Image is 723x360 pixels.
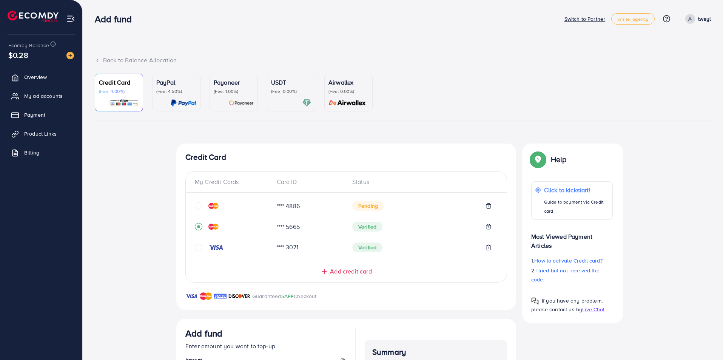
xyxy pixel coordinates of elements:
p: Credit Card [99,78,139,87]
img: credit [208,244,224,250]
img: card [171,99,196,107]
a: Product Links [6,126,77,141]
span: I tried but not received the code. [531,267,600,283]
p: Click to kickstart! [544,185,609,195]
p: Guide to payment via Credit card [544,198,609,216]
p: Airwallex [328,78,368,87]
p: (Fee: 0.00%) [328,88,368,94]
img: card [302,99,311,107]
img: card [229,99,254,107]
span: Ecomdy Balance [8,42,49,49]
svg: circle [195,244,202,251]
p: (Fee: 4.50%) [156,88,196,94]
p: 1. [531,256,613,265]
img: Popup guide [531,297,539,305]
div: My Credit Cards [195,178,271,186]
p: Most Viewed Payment Articles [531,226,613,250]
p: (Fee: 1.00%) [214,88,254,94]
a: Billing [6,145,77,160]
p: 2. [531,266,613,284]
span: Product Links [24,130,57,138]
img: brand [228,292,250,301]
img: credit [208,224,219,230]
p: USDT [271,78,311,87]
img: card [109,99,139,107]
img: brand [185,292,198,301]
p: PayPal [156,78,196,87]
img: Popup guide [531,153,545,166]
span: Billing [24,149,39,156]
span: white_agency [618,17,648,22]
img: menu [66,14,75,23]
p: (Fee: 0.00%) [271,88,311,94]
img: credit [208,203,219,209]
span: Pending [352,201,384,211]
span: Add credit card [330,267,372,276]
span: Overview [24,73,47,81]
h3: Add fund [185,328,222,339]
p: Switch to Partner [564,14,606,23]
a: twsyl [682,14,711,24]
a: Overview [6,70,77,85]
div: Card ID [271,178,347,186]
p: (Fee: 4.00%) [99,88,139,94]
span: How to activate Credit card? [534,257,602,264]
span: $0.28 [8,49,28,60]
span: Verified [352,243,382,252]
p: Enter amount you want to top-up [185,341,346,351]
img: image [66,52,74,59]
img: brand [200,292,212,301]
svg: record circle [195,223,202,230]
span: My ad accounts [24,92,63,100]
span: SAFE [281,292,294,300]
img: brand [214,292,227,301]
h4: Credit Card [185,153,507,162]
p: Guaranteed Checkout [252,292,317,301]
span: Live Chat [582,306,604,313]
img: card [326,99,368,107]
a: Payment [6,107,77,122]
iframe: Chat [691,326,717,354]
span: Verified [352,222,382,232]
p: Payoneer [214,78,254,87]
a: My ad accounts [6,88,77,104]
p: Help [551,155,567,164]
span: Payment [24,111,45,119]
div: Status [346,178,498,186]
a: white_agency [611,13,655,25]
h4: Summary [372,348,499,357]
div: Back to Balance Allocation [95,56,711,65]
p: twsyl [698,14,711,23]
h3: Add fund [95,14,138,25]
span: If you have any problem, please contact us by [531,297,603,313]
img: logo [8,11,59,22]
svg: circle [195,202,202,210]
